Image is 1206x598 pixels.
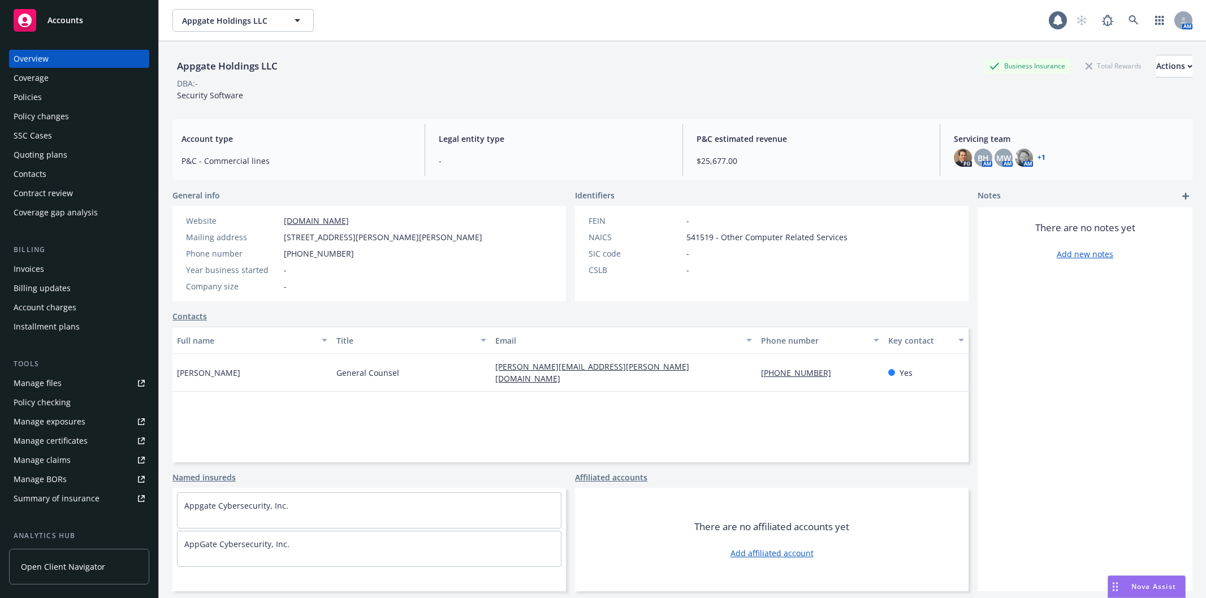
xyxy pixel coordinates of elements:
a: Installment plans [9,318,149,336]
a: Contacts [9,165,149,183]
span: 541519 - Other Computer Related Services [686,231,848,243]
span: - [686,248,689,259]
div: Company size [186,280,279,292]
div: Coverage [14,69,49,87]
a: Overview [9,50,149,68]
div: NAICS [589,231,682,243]
span: Security Software [177,90,243,101]
a: Manage BORs [9,470,149,488]
div: Phone number [761,335,867,346]
a: Coverage gap analysis [9,203,149,222]
span: P&C estimated revenue [697,133,926,145]
div: Manage exposures [14,413,85,431]
span: - [284,264,287,276]
span: - [686,215,689,227]
div: Coverage gap analysis [14,203,98,222]
div: Analytics hub [9,530,149,541]
div: Billing [9,244,149,255]
button: Title [332,327,491,354]
a: AppGate Cybersecurity, Inc. [184,539,289,549]
span: P&C - Commercial lines [181,155,411,167]
span: There are no notes yet [1035,221,1135,235]
a: Search [1122,9,1145,32]
a: Appgate Cybersecurity, Inc. [184,500,288,511]
a: Accounts [9,5,149,36]
span: Open Client Navigator [21,561,105,573]
div: Manage files [14,374,62,392]
span: General Counsel [336,367,399,379]
div: Contract review [14,184,73,202]
a: Manage certificates [9,432,149,450]
button: Actions [1156,55,1192,77]
a: Named insureds [172,471,236,483]
a: [PHONE_NUMBER] [761,367,840,378]
a: Policies [9,88,149,106]
div: Drag to move [1108,576,1122,597]
span: Notes [978,189,1001,203]
a: Account charges [9,298,149,317]
div: Title [336,335,474,346]
div: Full name [177,335,315,346]
img: photo [1015,149,1033,167]
span: [PHONE_NUMBER] [284,248,354,259]
div: Summary of insurance [14,489,100,508]
span: Identifiers [575,189,615,201]
a: Add new notes [1057,248,1113,260]
div: Total Rewards [1080,59,1147,73]
div: Policy checking [14,393,71,411]
span: [STREET_ADDRESS][PERSON_NAME][PERSON_NAME] [284,231,482,243]
div: Email [495,335,739,346]
div: Account charges [14,298,76,317]
a: Policy checking [9,393,149,411]
span: Appgate Holdings LLC [182,15,280,27]
span: General info [172,189,220,201]
a: Invoices [9,260,149,278]
div: Website [186,215,279,227]
a: Manage files [9,374,149,392]
span: - [686,264,689,276]
button: Phone number [757,327,884,354]
div: Quoting plans [14,146,67,164]
a: Report a Bug [1096,9,1119,32]
button: Nova Assist [1108,575,1186,598]
div: Billing updates [14,279,71,297]
div: Key contact [888,335,952,346]
a: Manage claims [9,451,149,469]
span: Account type [181,133,411,145]
div: Phone number [186,248,279,259]
div: Year business started [186,264,279,276]
div: Manage BORs [14,470,67,488]
a: Contacts [172,310,207,322]
div: Contacts [14,165,46,183]
a: Start snowing [1070,9,1093,32]
span: Yes [900,367,913,379]
a: [PERSON_NAME][EMAIL_ADDRESS][PERSON_NAME][DOMAIN_NAME] [495,361,689,384]
span: [PERSON_NAME] [177,367,240,379]
div: Mailing address [186,231,279,243]
span: Accounts [47,16,83,25]
a: +1 [1038,154,1045,161]
div: Appgate Holdings LLC [172,59,282,73]
div: Business Insurance [984,59,1071,73]
a: Add affiliated account [730,547,814,559]
button: Key contact [884,327,969,354]
a: Billing updates [9,279,149,297]
button: Appgate Holdings LLC [172,9,314,32]
div: Overview [14,50,49,68]
div: CSLB [589,264,682,276]
a: Manage exposures [9,413,149,431]
a: Switch app [1148,9,1171,32]
button: Full name [172,327,332,354]
div: SIC code [589,248,682,259]
a: add [1179,189,1192,203]
a: SSC Cases [9,127,149,145]
div: SSC Cases [14,127,52,145]
button: Email [491,327,756,354]
a: Summary of insurance [9,489,149,508]
span: - [439,155,668,167]
a: Quoting plans [9,146,149,164]
span: $25,677.00 [697,155,926,167]
span: BH [978,152,989,164]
